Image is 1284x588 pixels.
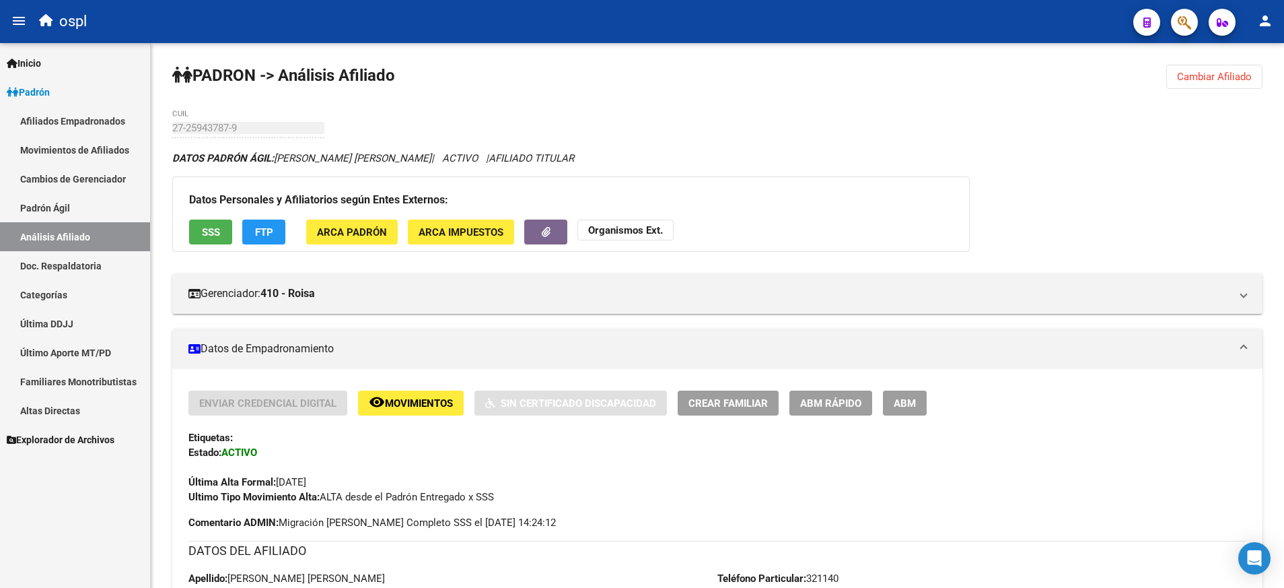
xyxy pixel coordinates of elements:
[188,491,320,503] strong: Ultimo Tipo Movimiento Alta:
[189,191,953,209] h3: Datos Personales y Afiliatorios según Entes Externos:
[11,13,27,29] mat-icon: menu
[188,391,347,416] button: Enviar Credencial Digital
[188,517,279,529] strong: Comentario ADMIN:
[1238,542,1271,575] div: Open Intercom Messenger
[306,220,398,244] button: ARCA Padrón
[408,220,514,244] button: ARCA Impuestos
[188,286,1230,301] mat-panel-title: Gerenciador:
[172,273,1262,314] mat-expansion-panel-header: Gerenciador:410 - Roisa
[255,226,273,238] span: FTP
[188,432,233,444] strong: Etiquetas:
[419,226,503,238] span: ARCA Impuestos
[678,391,779,416] button: Crear Familiar
[188,476,276,488] strong: Última Alta Formal:
[1166,65,1262,89] button: Cambiar Afiliado
[188,476,306,488] span: [DATE]
[188,542,1246,560] h3: DATOS DEL AFILIADO
[199,397,336,410] span: Enviar Credencial Digital
[7,432,114,447] span: Explorador de Archivos
[883,391,927,416] button: ABM
[172,66,395,85] strong: PADRON -> Análisis Afiliado
[172,152,274,164] strong: DATOS PADRÓN ÁGIL:
[1257,13,1273,29] mat-icon: person
[894,397,916,410] span: ABM
[489,152,574,164] span: AFILIADO TITULAR
[688,397,768,410] span: Crear Familiar
[789,391,872,416] button: ABM Rápido
[188,573,385,585] span: [PERSON_NAME] [PERSON_NAME]
[358,391,464,416] button: Movimientos
[501,397,656,410] span: Sin Certificado Discapacidad
[800,397,861,410] span: ABM Rápido
[7,85,50,100] span: Padrón
[474,391,667,416] button: Sin Certificado Discapacidad
[59,7,87,36] span: ospl
[189,220,232,244] button: SSS
[202,226,220,238] span: SSS
[242,220,285,244] button: FTP
[221,447,257,459] strong: ACTIVO
[172,152,574,164] i: | ACTIVO |
[188,515,556,530] span: Migración [PERSON_NAME] Completo SSS el [DATE] 14:24:12
[188,573,227,585] strong: Apellido:
[369,394,385,410] mat-icon: remove_red_eye
[385,397,453,410] span: Movimientos
[588,224,663,236] strong: Organismos Ext.
[717,573,839,585] span: 321140
[188,341,1230,356] mat-panel-title: Datos de Empadronamiento
[717,573,806,585] strong: Teléfono Particular:
[1177,71,1252,83] span: Cambiar Afiliado
[188,447,221,459] strong: Estado:
[172,152,431,164] span: [PERSON_NAME] [PERSON_NAME]
[172,329,1262,369] mat-expansion-panel-header: Datos de Empadronamiento
[577,220,674,240] button: Organismos Ext.
[260,286,315,301] strong: 410 - Roisa
[317,226,387,238] span: ARCA Padrón
[188,491,494,503] span: ALTA desde el Padrón Entregado x SSS
[7,56,41,71] span: Inicio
